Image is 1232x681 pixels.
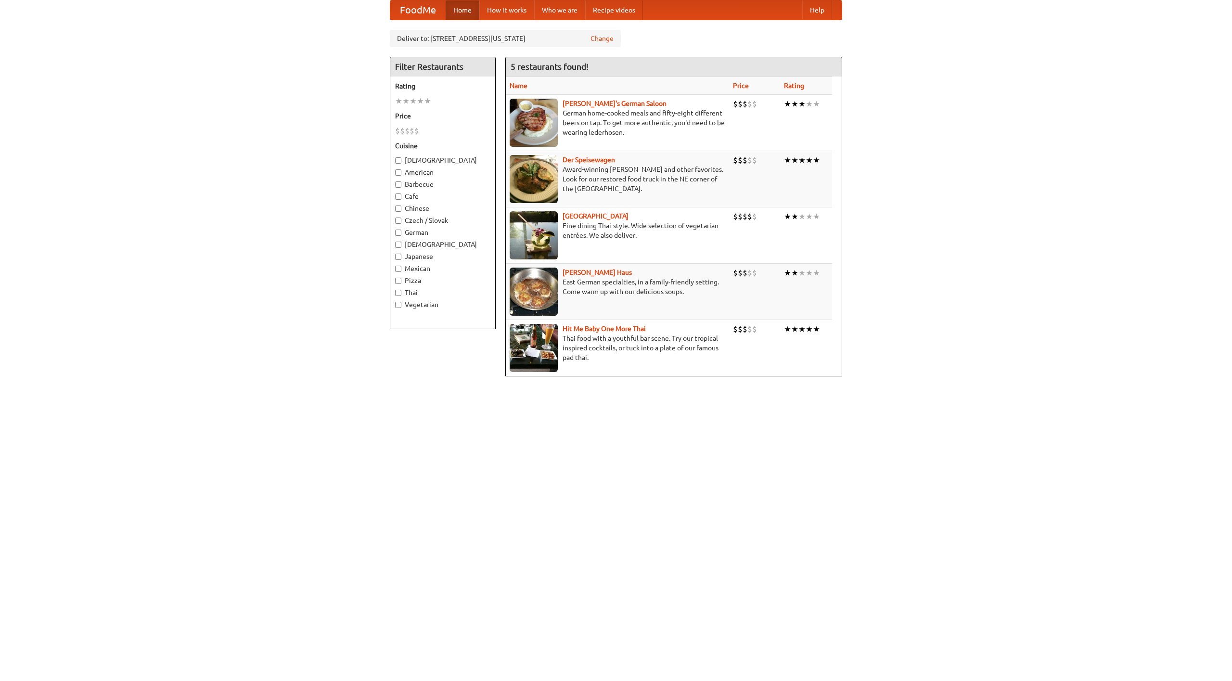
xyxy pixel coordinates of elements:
li: $ [405,126,410,136]
ng-pluralize: 5 restaurants found! [511,62,589,71]
label: Japanese [395,252,490,261]
li: ★ [813,324,820,334]
img: babythai.jpg [510,324,558,372]
li: ★ [784,324,791,334]
li: ★ [410,96,417,106]
li: ★ [798,268,806,278]
li: ★ [784,268,791,278]
p: German home-cooked meals and fifty-eight different beers on tap. To get more authentic, you'd nee... [510,108,725,137]
input: Czech / Slovak [395,218,401,224]
li: ★ [791,99,798,109]
input: German [395,230,401,236]
a: Recipe videos [585,0,643,20]
input: American [395,169,401,176]
li: $ [733,268,738,278]
h5: Rating [395,81,490,91]
li: ★ [798,211,806,222]
li: $ [752,99,757,109]
li: $ [738,211,743,222]
li: $ [733,155,738,166]
label: Czech / Slovak [395,216,490,225]
h5: Cuisine [395,141,490,151]
a: Who we are [534,0,585,20]
input: Mexican [395,266,401,272]
input: Cafe [395,193,401,200]
li: $ [400,126,405,136]
a: [PERSON_NAME] Haus [563,269,632,276]
li: $ [747,99,752,109]
li: $ [747,324,752,334]
div: Deliver to: [STREET_ADDRESS][US_STATE] [390,30,621,47]
h5: Price [395,111,490,121]
li: ★ [806,155,813,166]
a: Rating [784,82,804,90]
a: Home [446,0,479,20]
a: Price [733,82,749,90]
a: How it works [479,0,534,20]
li: ★ [806,324,813,334]
li: ★ [798,155,806,166]
img: satay.jpg [510,211,558,259]
p: Thai food with a youthful bar scene. Try our tropical inspired cocktails, or tuck into a plate of... [510,334,725,362]
label: Cafe [395,192,490,201]
img: speisewagen.jpg [510,155,558,203]
p: East German specialties, in a family-friendly setting. Come warm up with our delicious soups. [510,277,725,296]
label: Pizza [395,276,490,285]
li: ★ [798,324,806,334]
li: ★ [791,324,798,334]
a: Hit Me Baby One More Thai [563,325,646,333]
li: $ [738,324,743,334]
label: German [395,228,490,237]
label: Mexican [395,264,490,273]
li: ★ [402,96,410,106]
h4: Filter Restaurants [390,57,495,77]
li: ★ [813,99,820,109]
li: $ [747,268,752,278]
li: $ [743,324,747,334]
li: ★ [806,99,813,109]
a: [GEOGRAPHIC_DATA] [563,212,629,220]
li: ★ [813,268,820,278]
li: $ [738,99,743,109]
li: ★ [417,96,424,106]
li: ★ [791,211,798,222]
input: [DEMOGRAPHIC_DATA] [395,242,401,248]
label: Vegetarian [395,300,490,309]
li: ★ [395,96,402,106]
li: $ [747,211,752,222]
li: ★ [791,155,798,166]
li: $ [733,99,738,109]
a: Help [802,0,832,20]
li: $ [747,155,752,166]
li: $ [395,126,400,136]
a: Change [590,34,614,43]
p: Fine dining Thai-style. Wide selection of vegetarian entrées. We also deliver. [510,221,725,240]
label: Thai [395,288,490,297]
li: ★ [806,268,813,278]
li: $ [752,268,757,278]
input: Japanese [395,254,401,260]
label: [DEMOGRAPHIC_DATA] [395,240,490,249]
li: $ [743,155,747,166]
label: [DEMOGRAPHIC_DATA] [395,155,490,165]
input: [DEMOGRAPHIC_DATA] [395,157,401,164]
input: Thai [395,290,401,296]
li: ★ [784,211,791,222]
a: Der Speisewagen [563,156,615,164]
li: ★ [813,211,820,222]
li: $ [743,99,747,109]
a: Name [510,82,527,90]
label: Barbecue [395,180,490,189]
input: Pizza [395,278,401,284]
li: $ [733,211,738,222]
li: ★ [806,211,813,222]
a: [PERSON_NAME]'s German Saloon [563,100,667,107]
label: Chinese [395,204,490,213]
li: ★ [784,99,791,109]
li: ★ [784,155,791,166]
